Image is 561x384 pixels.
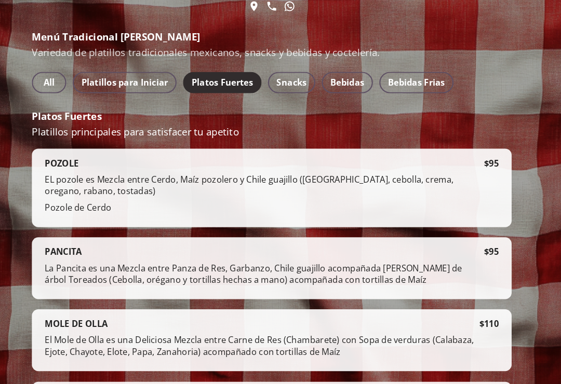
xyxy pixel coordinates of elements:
h2: Menú Tradicional [PERSON_NAME] [49,29,512,42]
span: Platillos para Iniciar [97,73,180,87]
span: Bebidas Frias [393,73,448,87]
button: All [49,70,82,90]
p: Platillos principales para satisfacer tu apetito [49,120,512,133]
h4: MOLE DE OLLA [61,307,122,319]
button: Bebidas Frias [384,70,456,90]
button: Platillos para Iniciar [88,70,189,90]
span: Snacks [285,73,314,87]
p: $ 95 [486,152,500,163]
span: All [57,73,74,87]
h3: Platos Fuertes [49,105,512,118]
p: El Mole de Olla es una Deliciosa Mezcla entre Carne de Res (Chambarete) con Sopa de verduras (Cal... [61,323,481,350]
p: $ 95 [486,238,500,249]
p: Pozole de Cerdo [61,195,486,207]
button: Snacks [277,70,323,90]
p: $ 110 [481,307,500,319]
span: Platos Fuertes [203,73,262,87]
p: La Pancita es una Mezcla entre Panza de Res, Garbanzo, Chile guajillo acompañada [PERSON_NAME] de... [61,253,486,280]
button: Bebidas [329,70,378,90]
p: EL pozole es Mezcla entre Cerdo, Maíz pozolero y Chile guajillo ([GEOGRAPHIC_DATA], cebolla, crem... [61,168,486,195]
h4: PANCITA [61,238,97,249]
h4: POZOLE [61,152,94,163]
p: Variedad de platillos tradicionales mexicanos, snacks y bebidas y coctelería. [49,44,512,57]
button: Platos Fuertes [195,70,271,90]
span: Bebidas [337,73,370,87]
